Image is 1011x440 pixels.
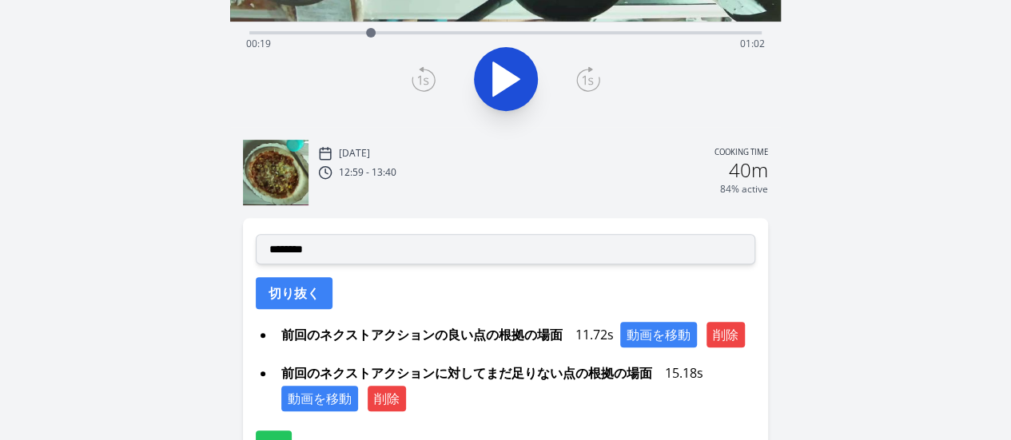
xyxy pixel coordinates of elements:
[243,140,308,205] img: 250921040032_thumb.jpeg
[740,37,765,50] span: 01:02
[275,322,569,347] span: 前回のネクストアクションの良い点の根拠の場面
[720,183,768,196] p: 84% active
[714,146,768,161] p: Cooking time
[620,322,697,347] button: 動画を移動
[246,37,271,50] span: 00:19
[339,147,370,160] p: [DATE]
[275,360,755,411] div: 15.18s
[339,166,396,179] p: 12:59 - 13:40
[256,277,332,309] button: 切り抜く
[707,322,745,347] button: 削除
[729,161,768,180] h2: 40m
[368,386,406,411] button: 削除
[281,386,358,411] button: 動画を移動
[275,360,659,386] span: 前回のネクストアクションに対してまだ足りない点の根拠の場面
[275,322,755,347] div: 11.72s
